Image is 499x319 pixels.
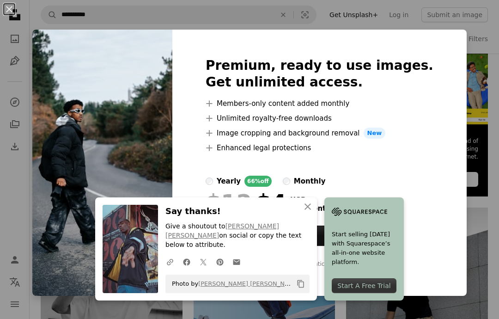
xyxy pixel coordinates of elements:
div: 66% off [244,176,272,187]
a: Share over email [228,252,245,271]
a: [PERSON_NAME] [PERSON_NAME] [198,280,300,287]
div: $4 [206,190,286,215]
a: Start selling [DATE] with Squarespace’s all-in-one website platform.Start A Free Trial [324,197,404,301]
a: Share on Facebook [178,252,195,271]
li: Members-only content added monthly [206,98,433,109]
button: Copy to clipboard [293,276,309,292]
input: yearly66%off [206,178,213,185]
div: monthly [294,176,326,187]
p: Give a shoutout to on social or copy the text below to attribute. [165,222,310,250]
span: $12 [206,190,252,215]
a: [PERSON_NAME] [PERSON_NAME] [165,222,279,239]
li: Enhanced legal protections [206,142,433,153]
img: file-1705255347840-230a6ab5bca9image [332,205,387,219]
span: Start selling [DATE] with Squarespace’s all-in-one website platform. [332,230,396,267]
h2: Premium, ready to use images. Get unlimited access. [206,57,433,91]
input: monthly [283,178,290,185]
img: premium_photo-1673826949034-18367fc03955 [32,30,172,296]
a: Share on Pinterest [212,252,228,271]
span: USD [290,196,335,204]
div: yearly [217,176,241,187]
span: New [364,128,386,139]
a: Share on Twitter [195,252,212,271]
span: Photo by on [167,276,293,291]
li: Unlimited royalty-free downloads [206,113,433,124]
li: Image cropping and background removal [206,128,433,139]
h3: Say thanks! [165,205,310,218]
div: Start A Free Trial [332,278,396,293]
